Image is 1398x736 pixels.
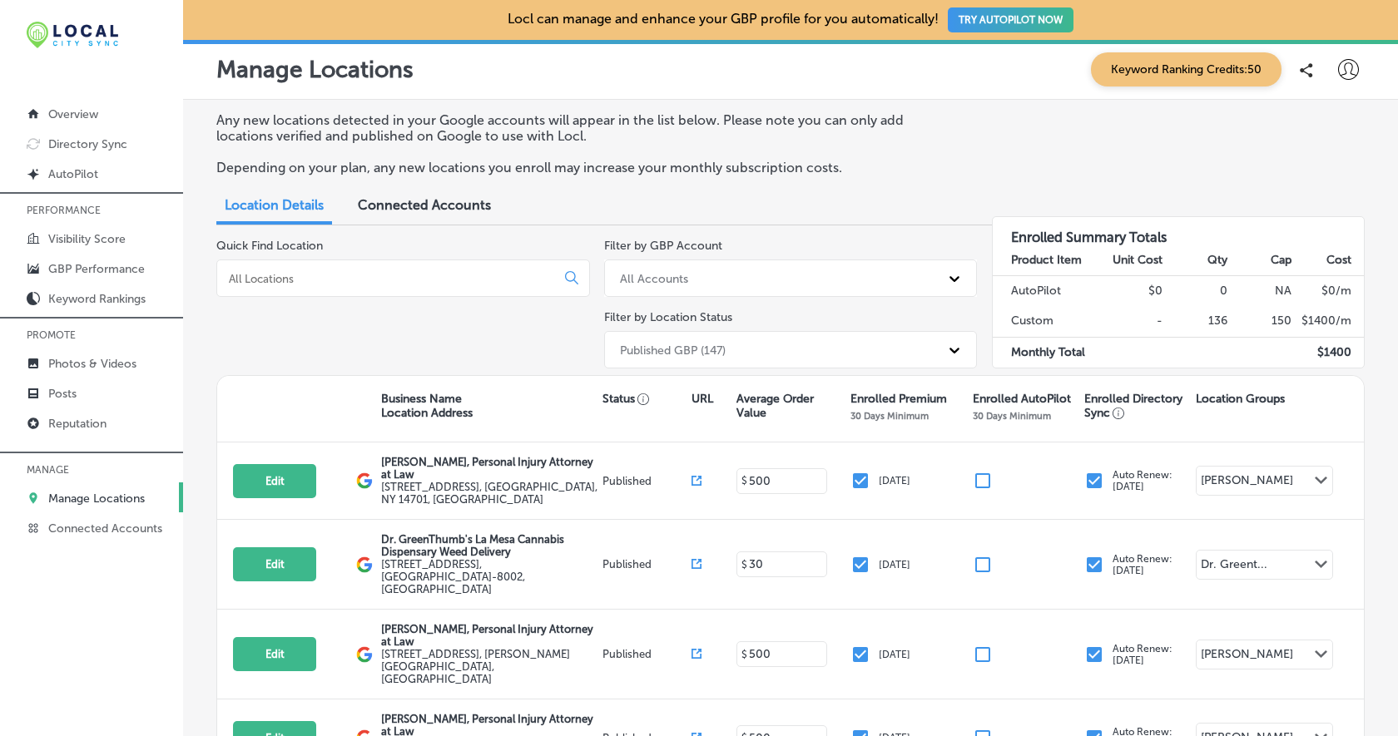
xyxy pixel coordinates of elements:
[602,648,692,660] p: Published
[225,197,324,213] span: Location Details
[620,271,688,285] div: All Accounts
[741,649,747,660] p: $
[1099,245,1163,276] th: Unit Cost
[1292,306,1364,337] td: $ 1400 /m
[356,646,373,663] img: logo
[1201,647,1293,666] div: [PERSON_NAME]
[233,547,316,581] button: Edit
[1228,306,1292,337] td: 150
[692,392,713,406] p: URL
[48,521,162,536] p: Connected Accounts
[736,392,842,420] p: Average Order Value
[993,337,1100,368] td: Monthly Total
[1228,245,1292,276] th: Cap
[1099,275,1163,306] td: $0
[233,464,316,498] button: Edit
[1099,306,1163,337] td: -
[1163,306,1227,337] td: 136
[604,239,722,253] label: Filter by GBP Account
[1201,557,1267,576] div: Dr. Greent...
[879,475,910,487] p: [DATE]
[381,533,599,558] p: Dr. GreenThumb's La Mesa Cannabis Dispensary Weed Delivery
[604,310,732,324] label: Filter by Location Status
[973,392,1071,406] p: Enrolled AutoPilot
[993,275,1100,306] td: AutoPilot
[1084,392,1187,420] p: Enrolled Directory Sync
[1228,275,1292,306] td: NA
[48,357,136,371] p: Photos & Videos
[48,262,145,276] p: GBP Performance
[879,559,910,571] p: [DATE]
[973,410,1051,422] p: 30 Days Minimum
[993,306,1100,337] td: Custom
[356,556,373,573] img: logo
[602,475,692,487] p: Published
[948,7,1073,32] button: TRY AUTOPILOT NOW
[1292,245,1364,276] th: Cost
[1091,52,1281,86] span: Keyword Ranking Credits: 50
[620,343,726,357] div: Published GBP (147)
[381,392,473,420] p: Business Name Location Address
[602,392,692,406] p: Status
[358,197,491,213] span: Connected Accounts
[48,232,126,246] p: Visibility Score
[48,491,145,506] p: Manage Locations
[1113,553,1172,576] p: Auto Renew: [DATE]
[602,558,692,571] p: Published
[1292,337,1364,368] td: $ 1400
[381,456,599,481] p: [PERSON_NAME], Personal Injury Attorney at Law
[1201,473,1293,492] div: [PERSON_NAME]
[993,217,1365,245] h3: Enrolled Summary Totals
[48,167,98,181] p: AutoPilot
[356,472,373,489] img: logo
[381,558,599,595] label: [STREET_ADDRESS] , [GEOGRAPHIC_DATA]-8002, [GEOGRAPHIC_DATA]
[227,271,552,286] input: All Locations
[741,559,747,571] p: $
[216,239,323,253] label: Quick Find Location
[216,56,414,83] p: Manage Locations
[1163,275,1227,306] td: 0
[48,292,146,306] p: Keyword Rankings
[1011,253,1082,267] strong: Product Item
[741,475,747,487] p: $
[27,22,118,48] img: 12321ecb-abad-46dd-be7f-2600e8d3409flocal-city-sync-logo-rectangle.png
[216,112,963,144] p: Any new locations detected in your Google accounts will appear in the list below. Please note you...
[381,481,599,506] label: [STREET_ADDRESS] , [GEOGRAPHIC_DATA], NY 14701, [GEOGRAPHIC_DATA]
[48,107,98,121] p: Overview
[1292,275,1364,306] td: $ 0 /m
[48,417,107,431] p: Reputation
[48,387,77,401] p: Posts
[381,648,599,685] label: [STREET_ADDRESS] , [PERSON_NAME][GEOGRAPHIC_DATA], [GEOGRAPHIC_DATA]
[1113,469,1172,492] p: Auto Renew: [DATE]
[216,160,963,175] p: Depending on your plan, any new locations you enroll may increase your monthly subscription costs.
[381,623,599,648] p: [PERSON_NAME], Personal Injury Attorney at Law
[850,392,947,406] p: Enrolled Premium
[1113,643,1172,666] p: Auto Renew: [DATE]
[233,637,316,671] button: Edit
[1196,392,1285,406] p: Location Groups
[48,137,127,151] p: Directory Sync
[850,410,929,422] p: 30 Days Minimum
[879,649,910,660] p: [DATE]
[1163,245,1227,276] th: Qty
